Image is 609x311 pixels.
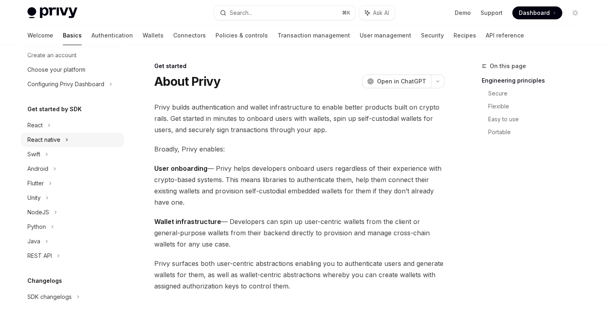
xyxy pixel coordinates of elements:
[377,77,426,85] span: Open in ChatGPT
[27,193,41,203] div: Unity
[27,276,62,286] h5: Changelogs
[154,218,221,226] strong: Wallet infrastructure
[154,62,445,70] div: Get started
[21,62,124,77] a: Choose your platform
[481,9,503,17] a: Support
[154,258,445,292] span: Privy surfaces both user-centric abstractions enabling you to authenticate users and generate wal...
[154,164,207,172] strong: User onboarding
[214,6,355,20] button: Search...⌘K
[27,120,43,130] div: React
[486,26,524,45] a: API reference
[154,143,445,155] span: Broadly, Privy enables:
[278,26,350,45] a: Transaction management
[27,236,40,246] div: Java
[360,26,411,45] a: User management
[27,178,44,188] div: Flutter
[91,26,133,45] a: Authentication
[27,164,48,174] div: Android
[27,222,46,232] div: Python
[27,292,72,302] div: SDK changelogs
[27,7,77,19] img: light logo
[154,102,445,135] span: Privy builds authentication and wallet infrastructure to enable better products built on crypto r...
[63,26,82,45] a: Basics
[362,75,431,88] button: Open in ChatGPT
[512,6,562,19] a: Dashboard
[143,26,164,45] a: Wallets
[27,251,52,261] div: REST API
[27,135,60,145] div: React native
[488,100,588,113] a: Flexible
[27,79,104,89] div: Configuring Privy Dashboard
[154,163,445,208] span: — Privy helps developers onboard users regardless of their experience with crypto-based systems. ...
[569,6,582,19] button: Toggle dark mode
[454,26,476,45] a: Recipes
[488,113,588,126] a: Easy to use
[519,9,550,17] span: Dashboard
[490,61,526,71] span: On this page
[482,74,588,87] a: Engineering principles
[154,74,220,89] h1: About Privy
[421,26,444,45] a: Security
[359,6,395,20] button: Ask AI
[342,10,350,16] span: ⌘ K
[373,9,389,17] span: Ask AI
[173,26,206,45] a: Connectors
[488,87,588,100] a: Secure
[215,26,268,45] a: Policies & controls
[27,26,53,45] a: Welcome
[27,65,85,75] div: Choose your platform
[154,216,445,250] span: — Developers can spin up user-centric wallets from the client or general-purpose wallets from the...
[27,207,49,217] div: NodeJS
[488,126,588,139] a: Portable
[27,149,40,159] div: Swift
[27,104,82,114] h5: Get started by SDK
[455,9,471,17] a: Demo
[230,8,252,18] div: Search...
